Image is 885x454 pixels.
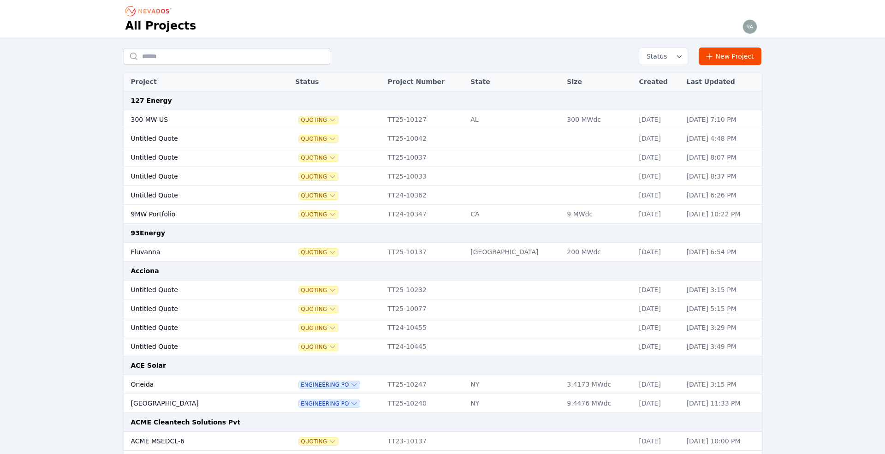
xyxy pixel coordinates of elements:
[299,287,338,294] span: Quoting
[124,148,268,167] td: Untitled Quote
[682,432,762,451] td: [DATE] 10:00 PM
[124,281,762,299] tr: Untitled QuoteQuotingTT25-10232[DATE][DATE] 3:15 PM
[124,110,762,129] tr: 300 MW USQuotingTT25-10127AL300 MWdc[DATE][DATE] 7:10 PM
[682,375,762,394] td: [DATE] 3:15 PM
[643,52,667,61] span: Status
[383,110,466,129] td: TT25-10127
[299,343,338,351] button: Quoting
[562,243,634,262] td: 200 MWdc
[124,243,762,262] tr: FluvannaQuotingTT25-10137[GEOGRAPHIC_DATA]200 MWdc[DATE][DATE] 6:54 PM
[383,205,466,224] td: TT24-10347
[299,135,338,143] button: Quoting
[635,110,682,129] td: [DATE]
[562,110,634,129] td: 300 MWdc
[466,394,562,413] td: NY
[124,318,268,337] td: Untitled Quote
[299,400,360,407] button: Engineering PO
[124,110,268,129] td: 300 MW US
[124,186,268,205] td: Untitled Quote
[124,432,762,451] tr: ACME MSEDCL-6QuotingTT23-10137[DATE][DATE] 10:00 PM
[562,375,634,394] td: 3.4173 MWdc
[383,281,466,299] td: TT25-10232
[299,305,338,313] span: Quoting
[466,375,562,394] td: NY
[383,129,466,148] td: TT25-10042
[635,72,682,91] th: Created
[124,129,268,148] td: Untitled Quote
[124,337,762,356] tr: Untitled QuoteQuotingTT24-10445[DATE][DATE] 3:49 PM
[383,186,466,205] td: TT24-10362
[742,19,757,34] img: raymond.aber@nevados.solar
[124,129,762,148] tr: Untitled QuoteQuotingTT25-10042[DATE][DATE] 4:48 PM
[682,186,762,205] td: [DATE] 6:26 PM
[299,116,338,124] button: Quoting
[299,249,338,256] button: Quoting
[299,154,338,161] span: Quoting
[124,167,268,186] td: Untitled Quote
[299,438,338,445] span: Quoting
[682,281,762,299] td: [DATE] 3:15 PM
[562,394,634,413] td: 9.4476 MWdc
[635,394,682,413] td: [DATE]
[682,394,762,413] td: [DATE] 11:33 PM
[639,48,688,65] button: Status
[299,381,360,388] button: Engineering PO
[466,72,562,91] th: State
[383,432,466,451] td: TT23-10137
[124,394,762,413] tr: [GEOGRAPHIC_DATA]Engineering POTT25-10240NY9.4476 MWdc[DATE][DATE] 11:33 PM
[299,173,338,180] button: Quoting
[124,281,268,299] td: Untitled Quote
[125,4,174,18] nav: Breadcrumb
[635,129,682,148] td: [DATE]
[124,318,762,337] tr: Untitled QuoteQuotingTT24-10455[DATE][DATE] 3:29 PM
[682,318,762,337] td: [DATE] 3:29 PM
[124,167,762,186] tr: Untitled QuoteQuotingTT25-10033[DATE][DATE] 8:37 PM
[635,281,682,299] td: [DATE]
[383,375,466,394] td: TT25-10247
[383,337,466,356] td: TT24-10445
[124,299,268,318] td: Untitled Quote
[383,299,466,318] td: TT25-10077
[635,205,682,224] td: [DATE]
[635,299,682,318] td: [DATE]
[124,186,762,205] tr: Untitled QuoteQuotingTT24-10362[DATE][DATE] 6:26 PM
[124,243,268,262] td: Fluvanna
[682,205,762,224] td: [DATE] 10:22 PM
[124,148,762,167] tr: Untitled QuoteQuotingTT25-10037[DATE][DATE] 8:07 PM
[124,337,268,356] td: Untitled Quote
[682,243,762,262] td: [DATE] 6:54 PM
[291,72,383,91] th: Status
[562,72,634,91] th: Size
[124,72,268,91] th: Project
[635,167,682,186] td: [DATE]
[635,375,682,394] td: [DATE]
[383,167,466,186] td: TT25-10033
[466,243,562,262] td: [GEOGRAPHIC_DATA]
[682,337,762,356] td: [DATE] 3:49 PM
[124,432,268,451] td: ACME MSEDCL-6
[682,299,762,318] td: [DATE] 5:15 PM
[635,148,682,167] td: [DATE]
[299,211,338,218] button: Quoting
[383,318,466,337] td: TT24-10455
[124,356,762,375] td: ACE Solar
[383,394,466,413] td: TT25-10240
[383,148,466,167] td: TT25-10037
[682,167,762,186] td: [DATE] 8:37 PM
[635,243,682,262] td: [DATE]
[299,192,338,199] button: Quoting
[682,148,762,167] td: [DATE] 8:07 PM
[383,243,466,262] td: TT25-10137
[124,413,762,432] td: ACME Cleantech Solutions Pvt
[383,72,466,91] th: Project Number
[124,375,268,394] td: Oneida
[635,318,682,337] td: [DATE]
[682,72,762,91] th: Last Updated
